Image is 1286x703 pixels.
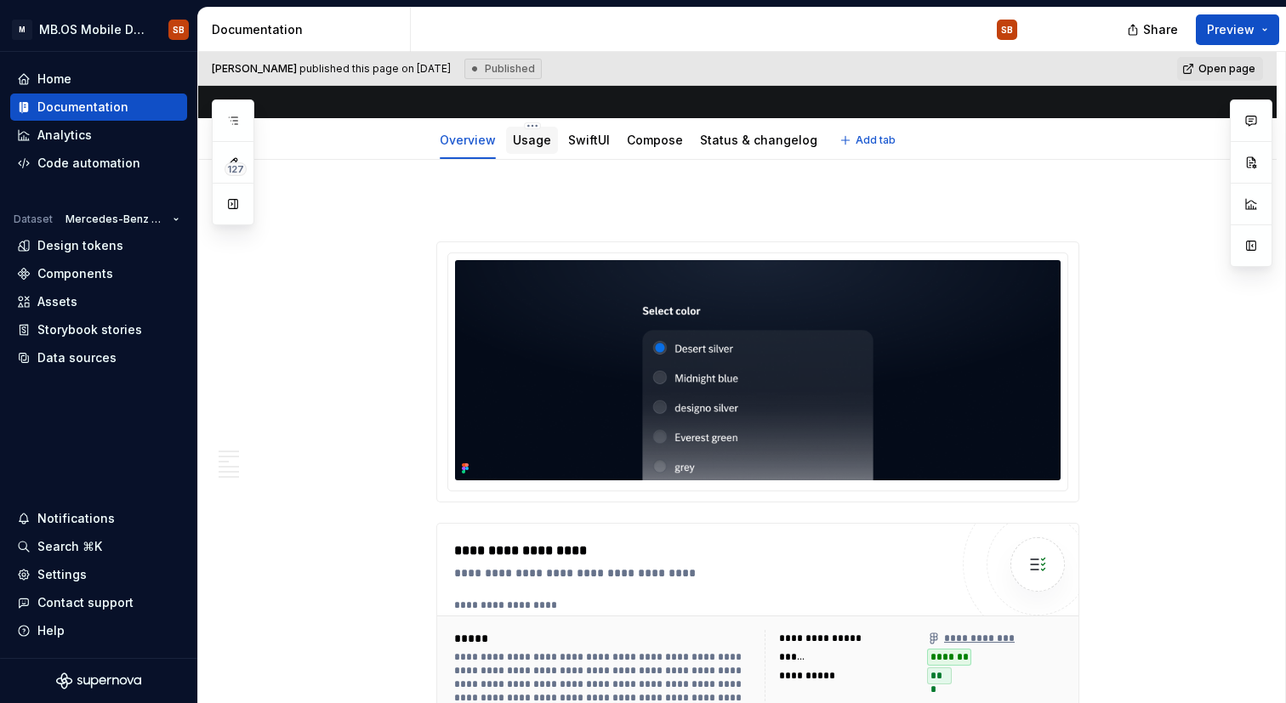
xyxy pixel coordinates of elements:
[464,59,542,79] div: Published
[37,538,102,555] div: Search ⌘K
[568,133,610,147] a: SwiftUI
[212,62,451,76] span: published this page on [DATE]
[37,155,140,172] div: Code automation
[10,260,187,287] a: Components
[14,213,53,226] div: Dataset
[225,162,247,176] span: 127
[10,94,187,121] a: Documentation
[561,122,617,157] div: SwiftUI
[37,594,134,611] div: Contact support
[37,237,123,254] div: Design tokens
[856,133,896,147] span: Add tab
[1196,14,1279,45] button: Preview
[10,589,187,616] button: Contact support
[627,133,683,147] a: Compose
[37,293,77,310] div: Assets
[37,99,128,116] div: Documentation
[1001,23,1013,37] div: SB
[1207,21,1255,38] span: Preview
[440,133,496,147] a: Overview
[65,213,166,226] span: Mercedes-Benz 2.0
[10,344,187,371] a: Data sources
[10,316,187,343] a: Storybook stories
[10,533,187,560] button: Search ⌘K
[212,62,297,75] span: [PERSON_NAME]
[10,288,187,315] a: Assets
[212,21,403,38] div: Documentation
[37,321,142,338] div: Storybook stories
[1143,21,1178,38] span: Share
[10,232,187,259] a: Design tokens
[506,122,558,157] div: Usage
[3,11,194,48] button: MMB.OS Mobile Design SystemSB
[39,21,148,38] div: MB.OS Mobile Design System
[693,122,824,157] div: Status & changelog
[10,617,187,644] button: Help
[1118,14,1189,45] button: Share
[37,622,65,639] div: Help
[37,349,117,366] div: Data sources
[37,127,92,144] div: Analytics
[173,23,185,37] div: SB
[834,128,903,152] button: Add tab
[10,65,187,93] a: Home
[58,207,187,231] button: Mercedes-Benz 2.0
[10,122,187,149] a: Analytics
[10,150,187,177] a: Code automation
[1177,57,1263,81] a: Open page
[700,133,817,147] a: Status & changelog
[513,133,551,147] a: Usage
[1198,62,1255,76] span: Open page
[37,71,71,88] div: Home
[620,122,690,157] div: Compose
[10,505,187,532] button: Notifications
[10,561,187,588] a: Settings
[37,510,115,527] div: Notifications
[433,122,503,157] div: Overview
[12,20,32,40] div: M
[37,265,113,282] div: Components
[56,672,141,689] svg: Supernova Logo
[37,566,87,583] div: Settings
